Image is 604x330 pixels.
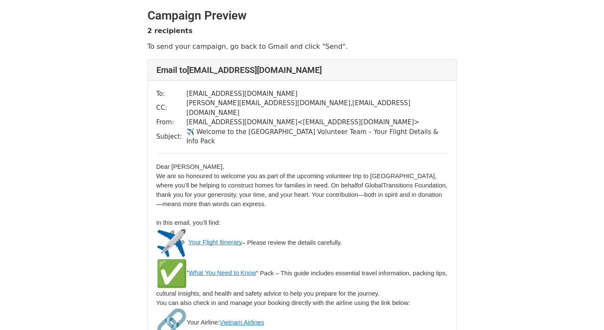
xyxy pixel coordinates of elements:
[358,182,383,189] span: of Global
[189,268,256,277] a: What You Need to Know
[148,42,457,51] p: To send your campaign, go back to Gmail and click "Send".
[188,239,242,246] span: Your Flight Itinerary
[156,269,189,276] span: “
[186,89,448,99] td: [EMAIL_ADDRESS][DOMAIN_NAME]
[156,219,221,226] span: In this email, you’ll find:
[156,117,186,127] td: From:
[156,258,187,289] img: ✅
[186,117,448,127] td: [EMAIL_ADDRESS][DOMAIN_NAME] < [EMAIL_ADDRESS][DOMAIN_NAME] >
[189,269,256,276] span: What You Need to Know
[156,299,410,306] span: You can also check in and manage your booking directly with the airline using the link below:
[156,65,448,75] h4: Email to [EMAIL_ADDRESS][DOMAIN_NAME]
[156,163,224,170] span: Dear [PERSON_NAME],
[188,238,242,246] a: Your Flight Itinerary
[156,319,220,326] span: Your Airline:
[156,89,186,99] td: To:
[186,98,448,117] td: [PERSON_NAME][EMAIL_ADDRESS][DOMAIN_NAME] , [EMAIL_ADDRESS][DOMAIN_NAME]
[148,8,457,23] h2: Campaign Preview
[156,98,186,117] td: CC:
[156,127,186,146] td: Subject:
[220,318,264,326] a: Vietnam Airlines
[156,269,449,296] span: ” Pack – This guide includes essential travel information, packing tips, cultural insights, and h...
[242,239,342,246] span: – Please review the details carefully.
[148,27,193,35] strong: 2 recipients
[156,173,449,207] span: We are so honoured to welcome you as part of the upcoming volunteer trip to [GEOGRAPHIC_DATA], wh...
[156,228,187,258] img: ✈️
[186,127,448,146] td: ✈️ Welcome to the [GEOGRAPHIC_DATA] Volunteer Team – Your Flight Details & Info Pack
[220,319,264,326] span: Vietnam Airlines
